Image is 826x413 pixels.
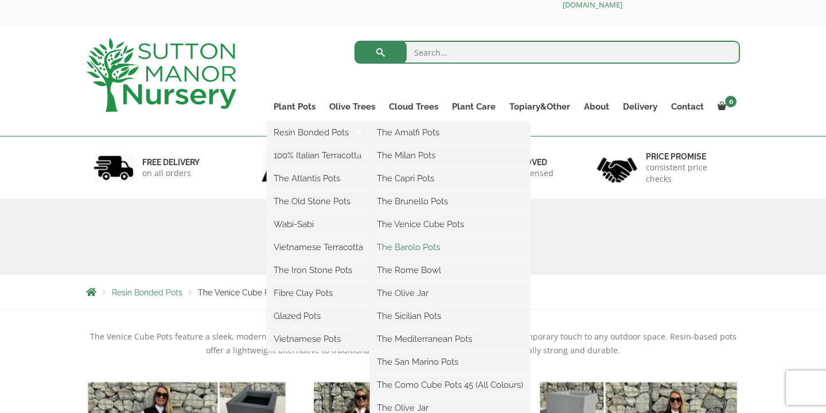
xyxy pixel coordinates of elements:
a: Vietnamese Pots [267,330,370,348]
a: The Olive Jar [370,285,530,302]
a: Vietnamese Terracotta [267,239,370,256]
img: 4.jpg [597,150,637,185]
span: 0 [725,96,737,107]
a: The Iron Stone Pots [267,262,370,279]
a: Cloud Trees [382,99,445,115]
a: The Rome Bowl [370,262,530,279]
a: Contact [664,99,711,115]
a: Fibre Clay Pots [267,285,370,302]
a: Resin Bonded Pots [112,288,182,297]
a: Glazed Pots [267,307,370,325]
img: 1.jpg [93,153,134,182]
a: The Milan Pots [370,147,530,164]
a: 0 [711,99,740,115]
h6: FREE DELIVERY [142,157,200,167]
a: Delivery [616,99,664,115]
a: The Capri Pots [370,170,530,187]
a: The Como Cube Pots 45 (All Colours) [370,376,530,393]
a: Olive Trees [322,99,382,115]
a: The Amalfi Pots [370,124,530,141]
a: Plant Pots [267,99,322,115]
a: Resin Bonded Pots [267,124,370,141]
a: The Barolo Pots [370,239,530,256]
img: 2.jpg [262,153,302,182]
p: on all orders [142,167,200,179]
a: The Old Stone Pots [267,193,370,210]
img: logo [86,38,236,112]
h6: Price promise [646,151,733,162]
a: The Mediterranean Pots [370,330,530,348]
p: The Venice Cube Pots feature a sleek, modern style, perfect for showcasing neat topiary balls and... [86,330,740,357]
a: Plant Care [445,99,502,115]
p: consistent price checks [646,162,733,185]
a: The San Marino Pots [370,353,530,371]
a: The Brunello Pots [370,193,530,210]
input: Search... [354,41,741,64]
a: The Venice Cube Pots [370,216,530,233]
a: 100% Italian Terracotta [267,147,370,164]
span: The Venice Cube Pots [198,288,281,297]
a: About [577,99,616,115]
a: The Sicilian Pots [370,307,530,325]
h1: The Venice Cube Pots [86,227,740,247]
nav: Breadcrumbs [86,287,740,297]
a: The Atlantis Pots [267,170,370,187]
a: Wabi-Sabi [267,216,370,233]
a: Topiary&Other [502,99,577,115]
